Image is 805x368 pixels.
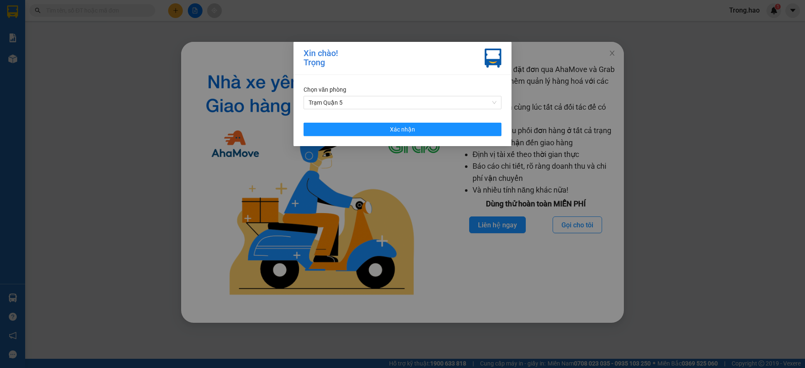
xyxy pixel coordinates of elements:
span: Xác nhận [390,125,415,134]
img: vxr-icon [485,49,501,68]
div: Xin chào! Trọng [304,49,338,68]
div: Chọn văn phòng [304,85,501,94]
button: Xác nhận [304,123,501,136]
span: Trạm Quận 5 [309,96,496,109]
